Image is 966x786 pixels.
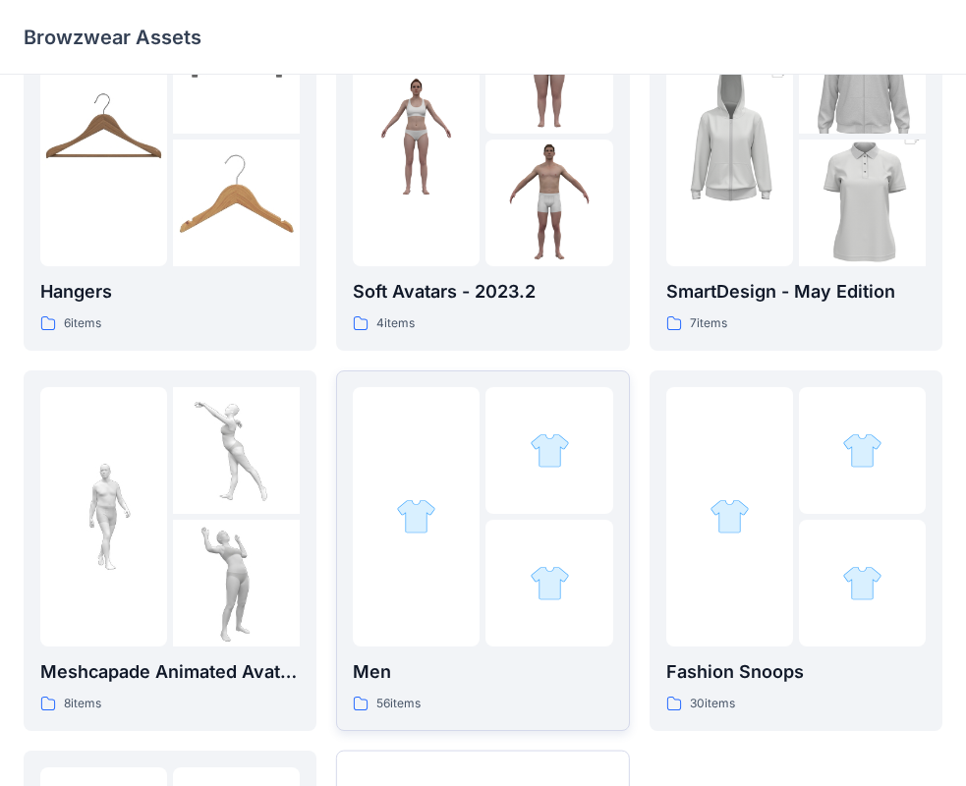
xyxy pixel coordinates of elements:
[64,313,101,334] p: 6 items
[353,73,480,199] img: folder 1
[530,430,570,471] img: folder 2
[690,694,735,714] p: 30 items
[40,73,167,199] img: folder 1
[530,563,570,603] img: folder 3
[842,563,882,603] img: folder 3
[710,496,750,536] img: folder 1
[336,370,629,731] a: folder 1folder 2folder 3Men56items
[666,41,793,232] img: folder 1
[353,658,612,686] p: Men
[40,453,167,580] img: folder 1
[40,658,300,686] p: Meshcapade Animated Avatars
[64,694,101,714] p: 8 items
[396,496,436,536] img: folder 1
[650,370,942,731] a: folder 1folder 2folder 3Fashion Snoops30items
[353,278,612,306] p: Soft Avatars - 2023.2
[173,520,300,646] img: folder 3
[666,658,926,686] p: Fashion Snoops
[173,387,300,514] img: folder 2
[376,694,421,714] p: 56 items
[40,278,300,306] p: Hangers
[666,278,926,306] p: SmartDesign - May Edition
[24,370,316,731] a: folder 1folder 2folder 3Meshcapade Animated Avatars8items
[799,108,926,299] img: folder 3
[24,24,201,51] p: Browzwear Assets
[173,140,300,266] img: folder 3
[690,313,727,334] p: 7 items
[376,313,415,334] p: 4 items
[842,430,882,471] img: folder 2
[485,140,612,266] img: folder 3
